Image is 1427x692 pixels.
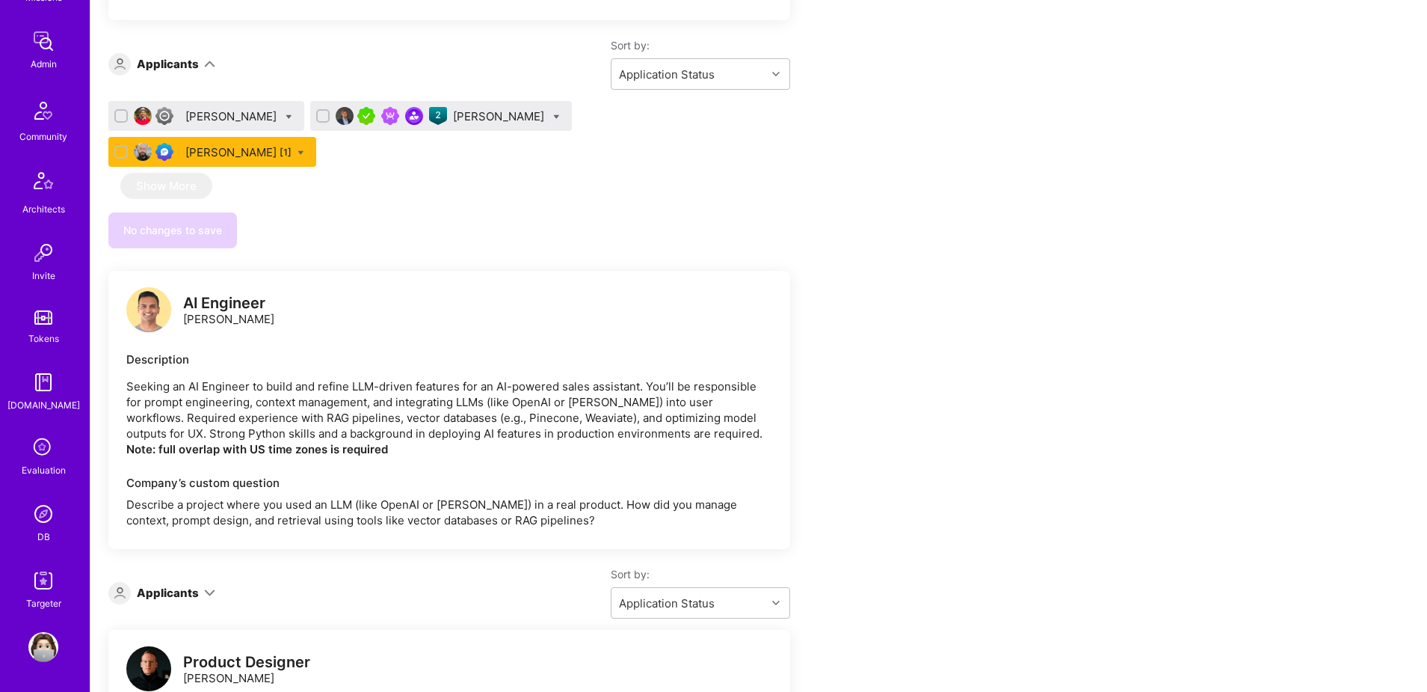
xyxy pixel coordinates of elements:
div: [PERSON_NAME] [183,296,274,327]
i: icon ArrowDown [204,58,215,70]
img: Invite [28,238,58,268]
div: [PERSON_NAME] [183,655,310,686]
div: [PERSON_NAME] [185,108,280,124]
img: admin teamwork [28,26,58,56]
div: Application Status [619,67,715,82]
div: Applicants [137,56,199,72]
i: Bulk Status Update [286,114,292,120]
div: Targeter [26,595,61,611]
div: Architects [22,201,65,217]
div: Application Status [619,595,715,611]
label: Sort by: [611,38,790,52]
div: Applicants [137,585,199,601]
div: [DOMAIN_NAME] [7,397,80,413]
img: Evaluation Call Booked [155,143,173,161]
i: Bulk Status Update [553,114,560,120]
img: Admin Search [28,499,58,529]
img: Been on Mission [381,107,399,125]
img: Community leader [405,107,423,125]
img: User Avatar [134,143,152,161]
button: Show More [120,173,212,199]
img: tokens [34,310,52,325]
i: icon Applicant [114,587,126,598]
i: icon Chevron [772,599,780,607]
div: Company’s custom question [126,475,772,491]
div: DB [37,529,50,545]
div: Tokens [28,331,59,346]
img: guide book [28,367,58,397]
i: icon SelectionTeam [29,434,58,462]
strong: Note: full overlap with US time zones is required [126,442,388,456]
a: User Avatar [25,632,62,662]
div: Community [19,129,67,144]
div: [PERSON_NAME] [185,144,292,160]
div: Evaluation [22,462,66,478]
img: Community [25,93,61,129]
img: A.Teamer in Residence [357,107,375,125]
i: icon ArrowDown [204,587,215,598]
div: Invite [32,268,55,284]
img: logo [126,646,171,691]
div: Product Designer [183,655,310,670]
div: [PERSON_NAME] [453,108,547,124]
i: icon Chevron [772,70,780,78]
div: Description [126,352,772,367]
img: logo [126,287,171,332]
img: User Avatar [134,107,152,125]
img: User Avatar [28,632,58,662]
img: Limited Access [155,107,173,125]
div: AI Engineer [183,296,274,311]
label: Sort by: [611,567,790,581]
i: Bulk Status Update [298,150,304,156]
a: logo [126,287,171,336]
p: Describe a project where you used an LLM (like OpenAI or [PERSON_NAME]) in a real product. How di... [126,497,772,528]
p: Seeking an AI Engineer to build and refine LLM-driven features for an AI-powered sales assistant.... [126,379,772,457]
img: Skill Targeter [28,566,58,595]
div: Admin [31,56,57,72]
i: icon Applicant [114,58,126,70]
img: User Avatar [336,107,354,125]
sup: [1] [280,144,292,160]
img: Architects [25,165,61,201]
